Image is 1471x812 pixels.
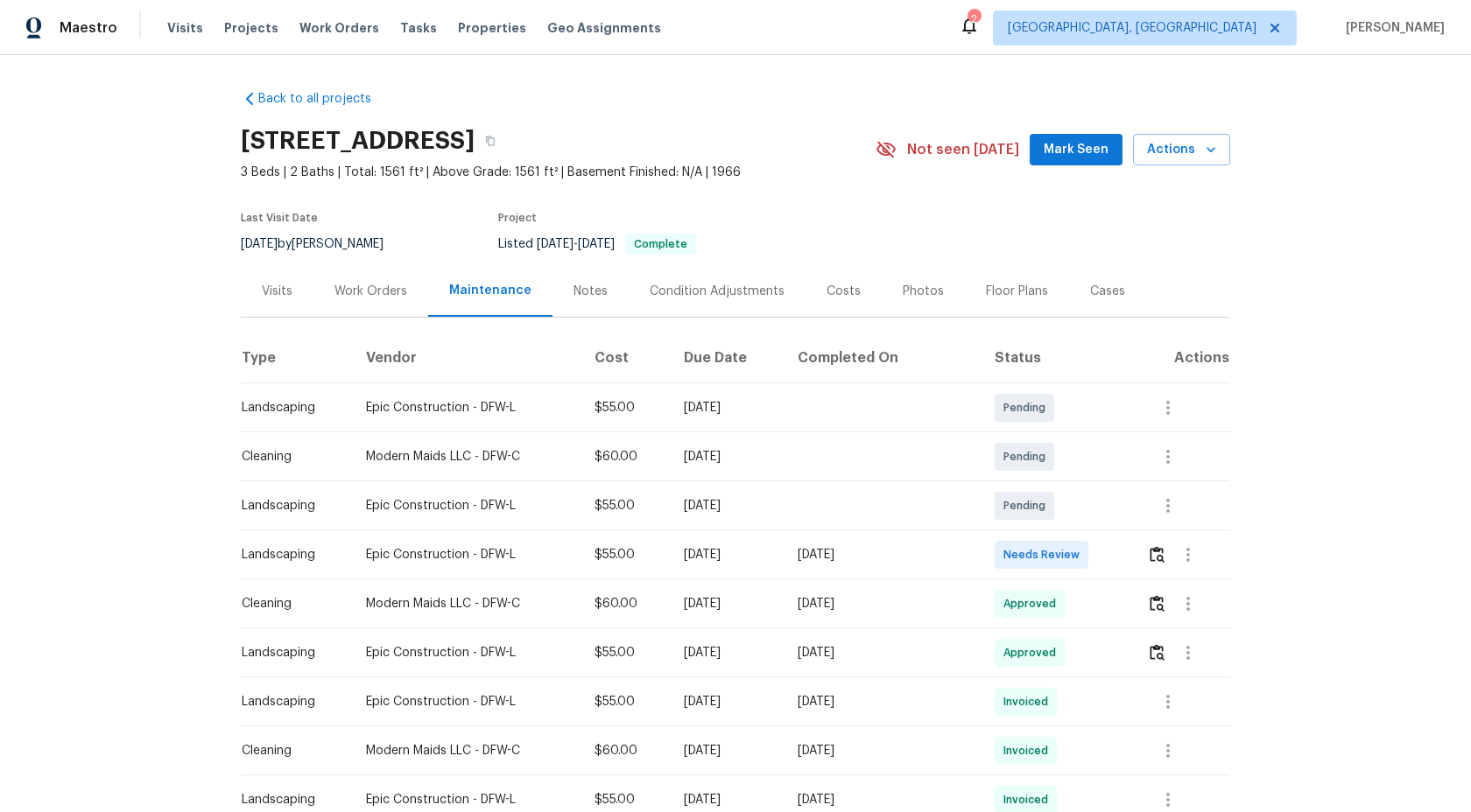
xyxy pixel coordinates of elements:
div: $55.00 [595,546,656,563]
span: [DATE] [241,238,278,250]
div: [DATE] [684,399,771,416]
div: Visits [262,283,292,300]
div: [DATE] [684,644,771,661]
div: Cleaning [242,742,338,759]
div: Modern Maids LLC - DFW-C [366,742,567,759]
span: [GEOGRAPHIC_DATA], [GEOGRAPHIC_DATA] [1008,19,1256,37]
div: $55.00 [595,791,656,808]
div: $55.00 [595,644,656,661]
button: Review Icon [1147,632,1167,674]
div: Landscaping [242,399,338,416]
span: Last Visit Date [241,213,318,223]
span: Invoiced [1003,791,1055,808]
span: Maestro [60,19,117,37]
div: Cleaning [242,595,338,612]
div: Epic Construction - DFW-L [366,791,567,808]
div: Cases [1090,283,1125,300]
div: Landscaping [242,546,338,563]
span: [PERSON_NAME] [1339,19,1445,37]
span: Geo Assignments [547,19,661,37]
div: Landscaping [242,693,338,710]
div: Epic Construction - DFW-L [366,497,567,514]
img: Review Icon [1150,595,1165,612]
div: Epic Construction - DFW-L [366,644,567,661]
div: [DATE] [798,693,967,710]
div: [DATE] [684,693,771,710]
span: Tasks [400,22,437,34]
img: Review Icon [1150,546,1165,563]
span: Complete [627,239,694,249]
th: Vendor [352,334,581,383]
div: Landscaping [242,497,338,514]
span: Mark Seen [1044,139,1109,161]
span: Invoiced [1003,742,1055,759]
th: Actions [1133,334,1230,383]
div: $55.00 [595,497,656,514]
button: Review Icon [1147,583,1167,625]
span: Listed [498,238,696,250]
span: Properties [458,19,526,37]
button: Mark Seen [1030,134,1123,166]
div: [DATE] [798,791,967,808]
button: Copy Address [475,125,506,157]
div: $55.00 [595,399,656,416]
span: Invoiced [1003,693,1055,710]
div: Work Orders [334,283,407,300]
h2: [STREET_ADDRESS] [241,132,475,150]
div: [DATE] [684,546,771,563]
span: Pending [1003,399,1052,416]
button: Actions [1133,134,1230,166]
div: Floor Plans [986,283,1048,300]
span: Pending [1003,448,1052,465]
th: Due Date [670,334,785,383]
img: Review Icon [1150,644,1165,661]
div: Landscaping [242,644,338,661]
div: [DATE] [798,546,967,563]
span: 3 Beds | 2 Baths | Total: 1561 ft² | Above Grade: 1561 ft² | Basement Finished: N/A | 1966 [241,164,876,181]
a: Back to all projects [241,90,409,108]
span: Work Orders [299,19,379,37]
span: [DATE] [537,238,574,250]
div: $60.00 [595,742,656,759]
div: [DATE] [684,742,771,759]
div: by [PERSON_NAME] [241,234,405,255]
div: [DATE] [798,644,967,661]
span: Approved [1003,644,1063,661]
div: $60.00 [595,448,656,465]
th: Type [241,334,352,383]
div: [DATE] [684,497,771,514]
div: Costs [827,283,861,300]
span: [DATE] [578,238,615,250]
div: Landscaping [242,791,338,808]
span: Visits [167,19,203,37]
button: Review Icon [1147,534,1167,576]
span: Not seen [DATE] [907,141,1019,158]
div: [DATE] [798,742,967,759]
th: Status [981,334,1134,383]
div: Notes [574,283,608,300]
div: Epic Construction - DFW-L [366,546,567,563]
span: - [537,238,615,250]
th: Cost [581,334,670,383]
span: Project [498,213,537,223]
div: [DATE] [684,595,771,612]
th: Completed On [784,334,981,383]
div: [DATE] [684,448,771,465]
div: Photos [903,283,944,300]
div: 2 [968,10,980,28]
div: Cleaning [242,448,338,465]
span: Needs Review [1003,546,1087,563]
div: Epic Construction - DFW-L [366,399,567,416]
span: Pending [1003,497,1052,514]
div: [DATE] [684,791,771,808]
span: Projects [224,19,278,37]
div: Condition Adjustments [650,283,785,300]
div: $60.00 [595,595,656,612]
div: $55.00 [595,693,656,710]
div: Maintenance [449,282,531,299]
div: Modern Maids LLC - DFW-C [366,448,567,465]
div: Modern Maids LLC - DFW-C [366,595,567,612]
span: Actions [1147,139,1216,161]
div: [DATE] [798,595,967,612]
div: Epic Construction - DFW-L [366,693,567,710]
